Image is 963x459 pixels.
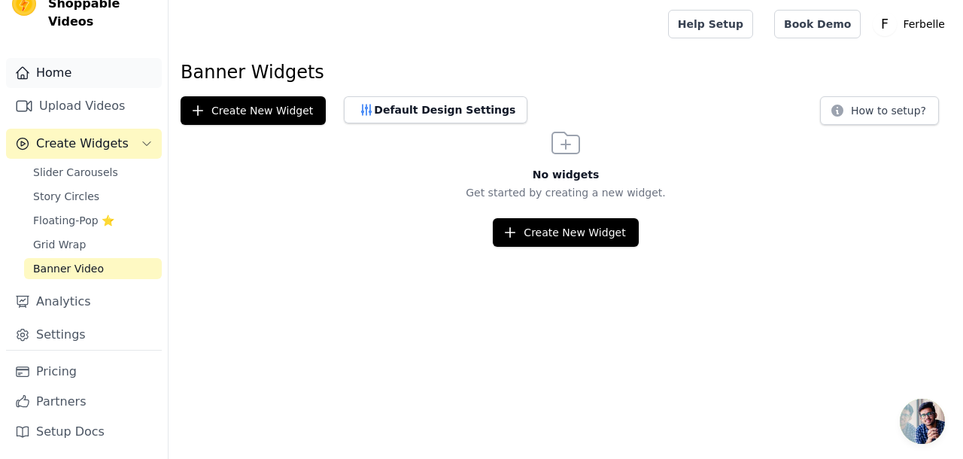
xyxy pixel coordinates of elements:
span: Story Circles [33,189,99,204]
button: How to setup? [820,96,939,125]
a: Book Demo [774,10,861,38]
p: Get started by creating a new widget. [169,185,963,200]
button: Create New Widget [181,96,326,125]
a: Slider Carousels [24,162,162,183]
a: Setup Docs [6,417,162,447]
a: Upload Videos [6,91,162,121]
a: Banner Video [24,258,162,279]
span: Create Widgets [36,135,129,153]
a: How to setup? [820,107,939,121]
h1: Banner Widgets [181,60,951,84]
a: Floating-Pop ⭐ [24,210,162,231]
a: Analytics [6,287,162,317]
a: Grid Wrap [24,234,162,255]
a: Partners [6,387,162,417]
span: Floating-Pop ⭐ [33,213,114,228]
button: Default Design Settings [344,96,527,123]
button: F Ferbelle [873,11,951,38]
a: Settings [6,320,162,350]
button: Create New Widget [493,218,638,247]
span: Grid Wrap [33,237,86,252]
text: F [881,17,889,32]
span: Banner Video [33,261,104,276]
a: Story Circles [24,186,162,207]
span: Slider Carousels [33,165,118,180]
h3: No widgets [169,167,963,182]
div: Conversa aberta [900,399,945,444]
a: Pricing [6,357,162,387]
a: Help Setup [668,10,753,38]
button: Create Widgets [6,129,162,159]
a: Home [6,58,162,88]
p: Ferbelle [897,11,951,38]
